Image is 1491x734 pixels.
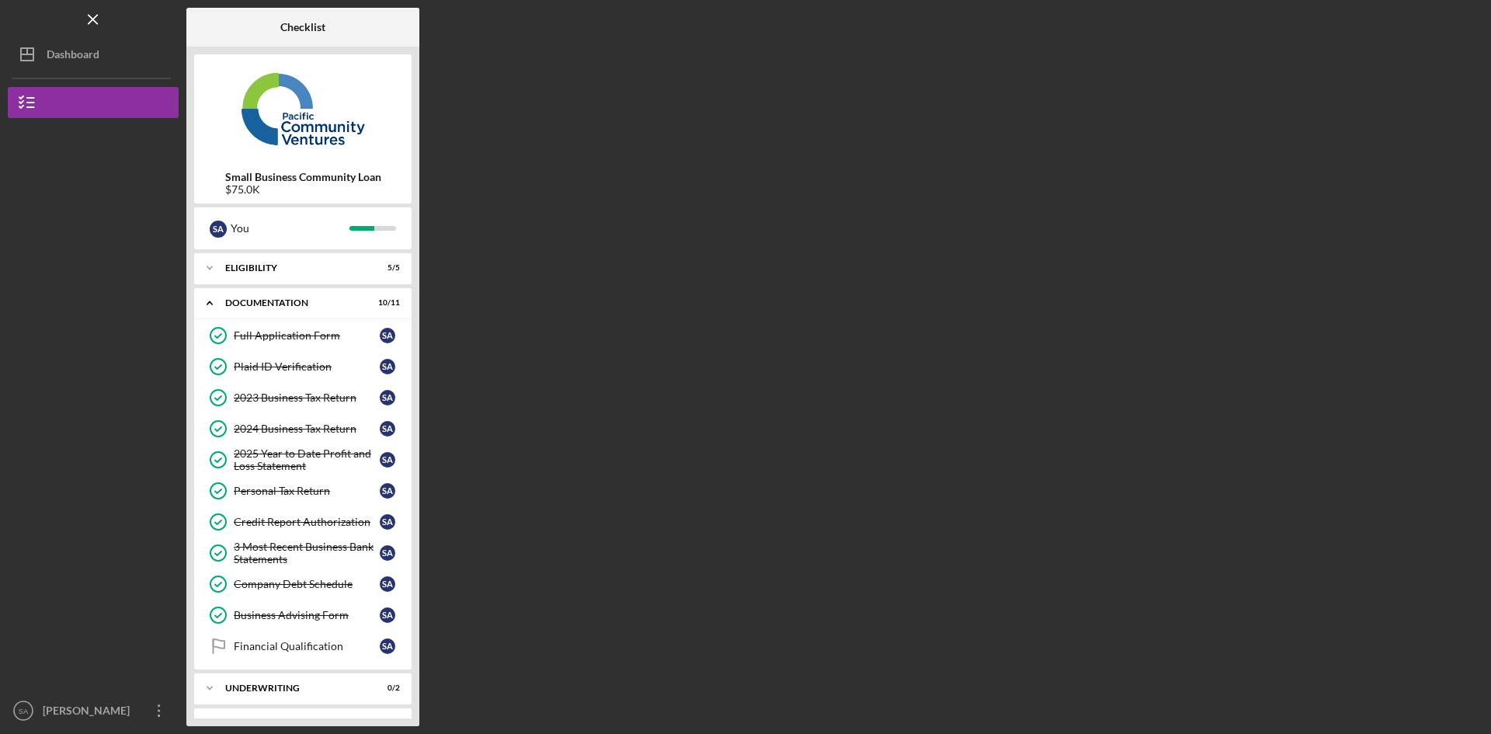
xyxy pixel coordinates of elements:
a: Personal Tax ReturnSA [202,475,404,506]
a: 3 Most Recent Business Bank StatementsSA [202,537,404,569]
div: S A [380,607,395,623]
div: S A [380,514,395,530]
a: Financial QualificationSA [202,631,404,662]
div: Business Advising Form [234,609,380,621]
div: 0 / 2 [372,684,400,693]
div: S A [380,483,395,499]
a: 2025 Year to Date Profit and Loss StatementSA [202,444,404,475]
div: Personal Tax Return [234,485,380,497]
b: Checklist [280,21,325,33]
div: S A [380,545,395,561]
div: S A [380,421,395,437]
a: Credit Report AuthorizationSA [202,506,404,537]
div: Financial Qualification [234,640,380,652]
div: Eligibility [225,263,361,273]
div: You [231,215,349,242]
b: Small Business Community Loan [225,171,381,183]
div: S A [380,390,395,405]
div: $75.0K [225,183,381,196]
div: Plaid ID Verification [234,360,380,373]
div: S A [380,328,395,343]
a: 2024 Business Tax ReturnSA [202,413,404,444]
div: 2025 Year to Date Profit and Loss Statement [234,447,380,472]
div: S A [380,452,395,468]
div: Underwriting [225,684,361,693]
text: SA [19,707,29,715]
div: 5 / 5 [372,263,400,273]
div: [PERSON_NAME] [39,695,140,730]
div: 10 / 11 [372,298,400,308]
div: S A [380,359,395,374]
img: Product logo [194,62,412,155]
div: 3 Most Recent Business Bank Statements [234,541,380,565]
a: Full Application FormSA [202,320,404,351]
a: Business Advising FormSA [202,600,404,631]
a: Plaid ID VerificationSA [202,351,404,382]
div: Credit Report Authorization [234,516,380,528]
a: Company Debt ScheduleSA [202,569,404,600]
div: Dashboard [47,39,99,74]
div: 2023 Business Tax Return [234,391,380,404]
div: 2024 Business Tax Return [234,423,380,435]
div: S A [210,221,227,238]
a: 2023 Business Tax ReturnSA [202,382,404,413]
div: S A [380,576,395,592]
div: Documentation [225,298,361,308]
div: Company Debt Schedule [234,578,380,590]
div: Full Application Form [234,329,380,342]
button: SA[PERSON_NAME] [8,695,179,726]
div: S A [380,638,395,654]
button: Dashboard [8,39,179,70]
